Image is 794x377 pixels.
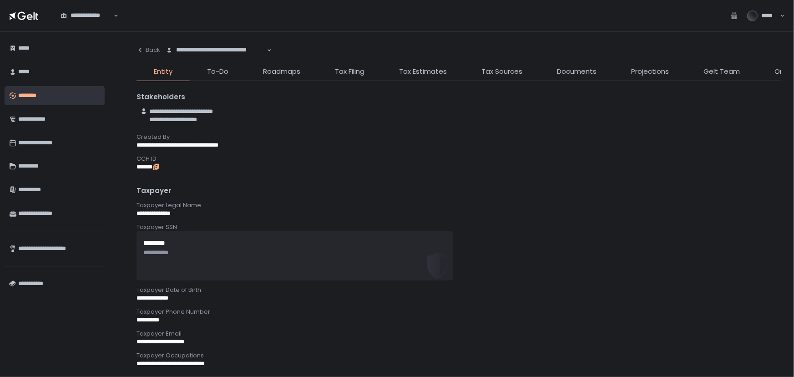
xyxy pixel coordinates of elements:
span: Tax Estimates [399,66,447,77]
span: Entity [154,66,172,77]
span: Tax Sources [481,66,522,77]
input: Search for option [166,54,266,63]
span: Projections [631,66,669,77]
div: Stakeholders [137,92,781,102]
div: Search for option [160,41,272,60]
div: Taxpayer Date of Birth [137,286,781,294]
div: CCH ID [137,155,781,163]
span: Roadmaps [263,66,300,77]
div: Search for option [55,6,118,25]
div: Created By [137,133,781,141]
div: Taxpayer Occupations [137,352,781,360]
div: Taxpayer Email [137,330,781,338]
input: Search for option [61,20,113,29]
button: Back [137,41,160,59]
div: Back [137,46,160,54]
span: Gelt Team [703,66,740,77]
span: Tax Filing [335,66,364,77]
div: Taxpayer Phone Number [137,308,781,316]
div: Taxpayer SSN [137,223,781,231]
div: Taxpayer Legal Name [137,201,781,209]
div: Taxpayer [137,186,781,196]
span: Documents [557,66,597,77]
span: To-Do [207,66,228,77]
